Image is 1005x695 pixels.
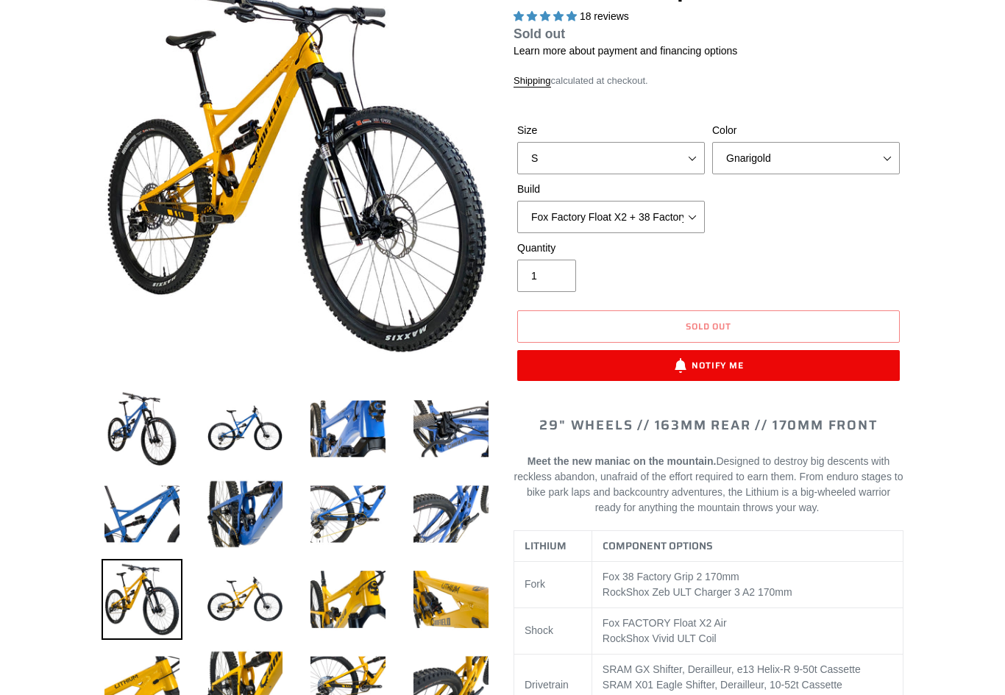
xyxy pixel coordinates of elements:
[308,388,388,469] img: Load image into Gallery viewer, LITHIUM - Complete Bike
[517,123,705,138] label: Size
[308,474,388,555] img: Load image into Gallery viewer, LITHIUM - Complete Bike
[517,310,900,343] button: Sold out
[514,455,903,513] span: Designed to destroy big descents with reckless abandon, unafraid of the effort required to earn t...
[102,388,182,469] img: Load image into Gallery viewer, LITHIUM - Complete Bike
[514,75,551,88] a: Shipping
[514,561,592,607] td: Fork
[653,586,775,598] span: Zeb ULT Charger 3 A2 170
[592,530,903,561] th: COMPONENT OPTIONS
[592,561,903,607] td: RockShox mm
[411,474,491,555] img: Load image into Gallery viewer, LITHIUM - Complete Bike
[517,240,705,256] label: Quantity
[712,123,900,138] label: Color
[102,559,182,640] img: Load image into Gallery viewer, LITHIUM - Complete Bike
[686,319,732,333] span: Sold out
[817,502,820,513] span: .
[308,559,388,640] img: Load image into Gallery viewer, LITHIUM - Complete Bike
[411,559,491,640] img: Load image into Gallery viewer, LITHIUM - Complete Bike
[517,182,705,197] label: Build
[514,530,592,561] th: LITHIUM
[102,474,182,555] img: Load image into Gallery viewer, LITHIUM - Complete Bike
[205,474,285,555] img: Load image into Gallery viewer, LITHIUM - Complete Bike
[205,559,285,640] img: Load image into Gallery viewer, LITHIUM - Complete Bike
[580,10,629,22] span: 18 reviews
[514,607,592,654] td: Shock
[527,471,903,513] span: From enduro stages to bike park laps and backcountry adventures, the Lithium is a big-wheeled war...
[205,388,285,469] img: Load image into Gallery viewer, LITHIUM - Complete Bike
[603,571,739,582] span: Fox 38 Factory Grip 2 170mm
[411,388,491,469] img: Load image into Gallery viewer, LITHIUM - Complete Bike
[514,45,737,57] a: Learn more about payment and financing options
[592,607,903,654] td: Fox FACTORY Float X2 Air RockShox Vivid ULT Coil
[514,74,903,88] div: calculated at checkout.
[514,10,580,22] span: 5.00 stars
[517,350,900,381] button: Notify Me
[539,415,877,435] span: 29" WHEELS // 163mm REAR // 170mm FRONT
[528,455,717,467] b: Meet the new maniac on the mountain.
[514,26,565,41] span: Sold out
